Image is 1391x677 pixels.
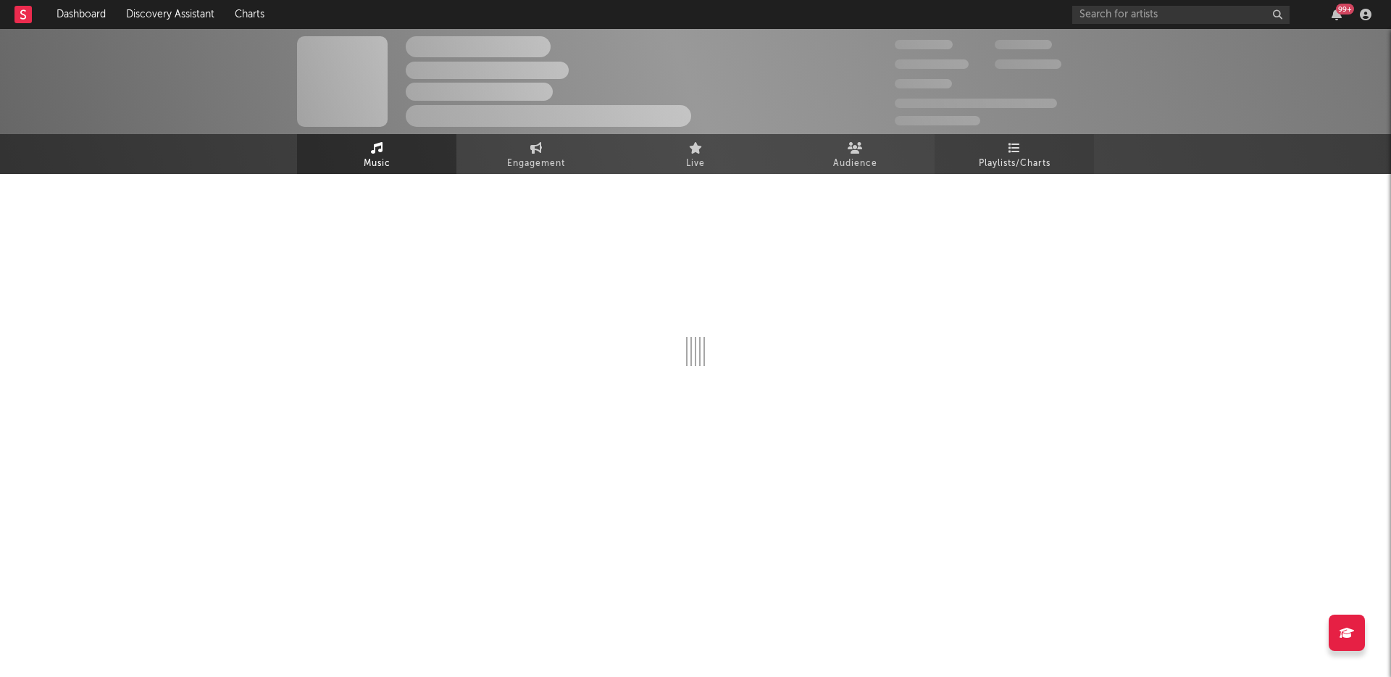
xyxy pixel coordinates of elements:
span: Jump Score: 85.0 [895,116,980,125]
button: 99+ [1332,9,1342,20]
span: 100,000 [895,79,952,88]
input: Search for artists [1072,6,1290,24]
a: Playlists/Charts [935,134,1094,174]
span: 50,000,000 [895,59,969,69]
span: 100,000 [995,40,1052,49]
span: Live [686,155,705,173]
span: Audience [833,155,877,173]
a: Music [297,134,456,174]
a: Live [616,134,775,174]
span: 50,000,000 Monthly Listeners [895,99,1057,108]
span: Engagement [507,155,565,173]
span: 1,000,000 [995,59,1061,69]
a: Audience [775,134,935,174]
span: 300,000 [895,40,953,49]
div: 99 + [1336,4,1354,14]
span: Music [364,155,390,173]
a: Engagement [456,134,616,174]
span: Playlists/Charts [979,155,1050,173]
